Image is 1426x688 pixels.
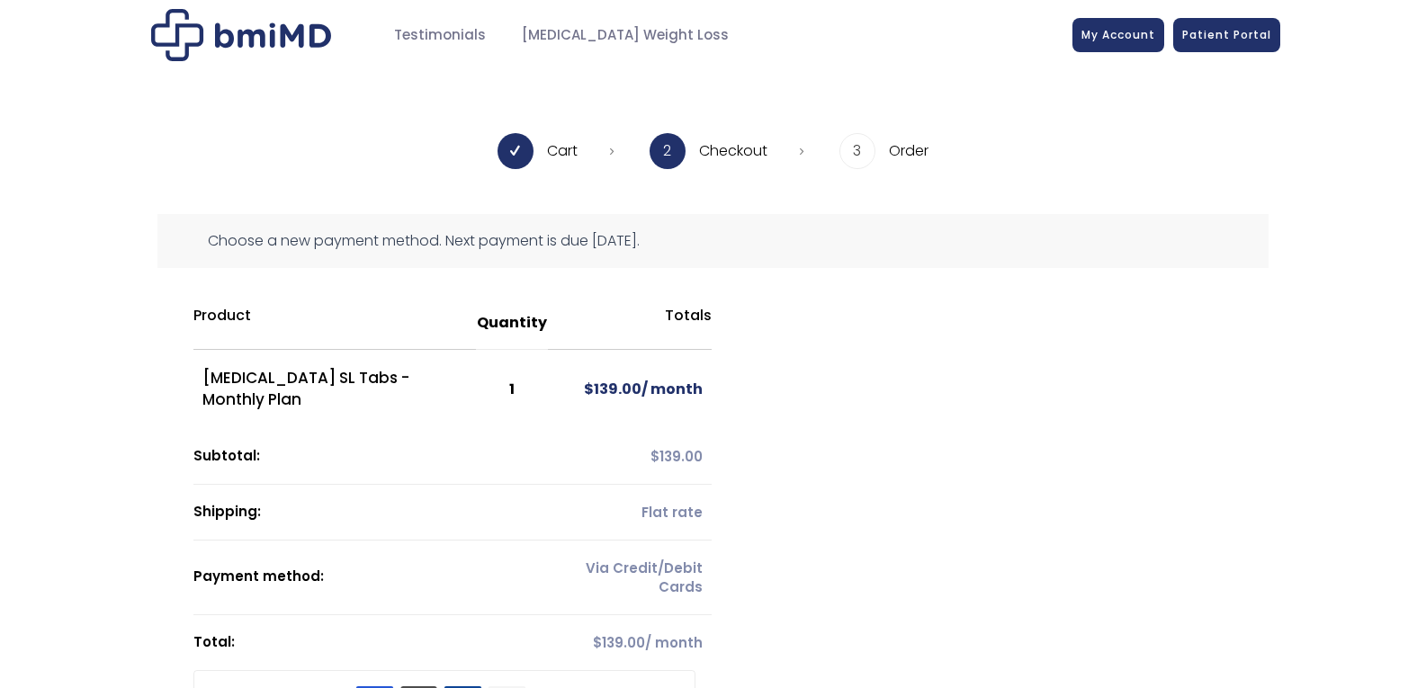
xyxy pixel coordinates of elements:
[593,633,602,652] span: $
[193,297,476,350] th: Product
[157,214,1269,268] div: Choose a new payment method. Next payment is due [DATE].
[548,350,712,429] td: / month
[394,25,486,46] span: Testimonials
[650,447,659,466] span: $
[376,18,504,53] a: Testimonials
[193,615,548,670] th: Total:
[839,133,928,169] li: Order
[1072,18,1164,52] a: My Account
[548,615,712,670] td: / month
[650,133,803,169] li: Checkout
[584,379,594,399] span: $
[498,133,614,169] li: Cart
[593,633,645,652] span: 139.00
[1081,27,1155,42] span: My Account
[1173,18,1280,52] a: Patient Portal
[193,485,548,541] th: Shipping:
[548,297,712,350] th: Totals
[522,25,729,46] span: [MEDICAL_DATA] Weight Loss
[504,18,747,53] a: [MEDICAL_DATA] Weight Loss
[476,297,548,350] th: Quantity
[1182,27,1271,42] span: Patient Portal
[193,350,476,429] td: [MEDICAL_DATA] SL Tabs - Monthly Plan
[193,429,548,485] th: Subtotal:
[548,541,712,615] td: Via Credit/Debit Cards
[584,379,641,399] span: 139.00
[476,350,548,429] td: 1
[839,133,875,169] span: 3
[548,485,712,541] td: Flat rate
[151,9,331,61] img: Checkout
[650,447,703,466] span: 139.00
[193,541,548,615] th: Payment method:
[650,133,686,169] span: 2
